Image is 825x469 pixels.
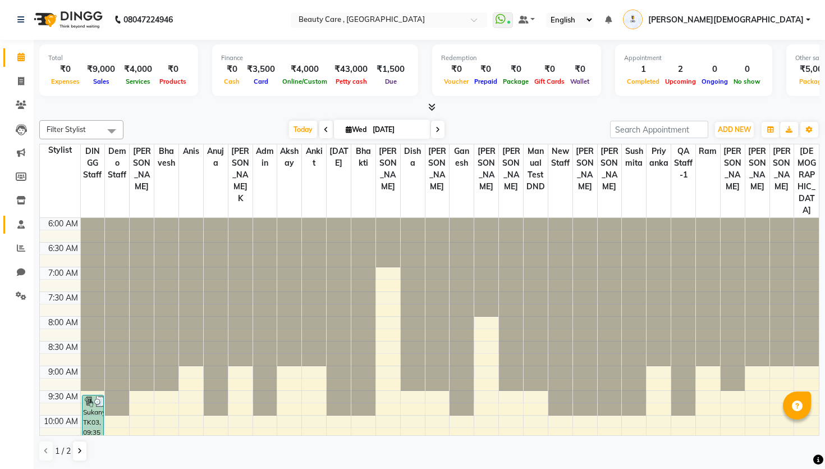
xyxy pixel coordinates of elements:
[46,243,80,254] div: 6:30 AM
[157,63,189,76] div: ₹0
[55,445,71,457] span: 1 / 2
[289,121,317,138] span: Today
[221,78,242,85] span: Cash
[157,78,189,85] span: Products
[179,144,203,158] span: Anis
[221,63,242,76] div: ₹0
[123,78,153,85] span: Services
[401,144,425,170] span: Disha
[105,144,129,182] span: Demo staff
[279,78,330,85] span: Online/Custom
[731,63,763,76] div: 0
[82,63,120,76] div: ₹9,000
[471,63,500,76] div: ₹0
[154,144,178,170] span: bhavesh
[302,144,326,170] span: Ankit
[441,78,471,85] span: Voucher
[567,78,592,85] span: Wallet
[671,144,695,182] span: QA Staff-1
[48,53,189,63] div: Total
[29,4,106,35] img: logo
[500,78,531,85] span: Package
[279,63,330,76] div: ₹4,000
[46,218,80,230] div: 6:00 AM
[42,416,80,427] div: 10:00 AM
[369,121,425,138] input: 2025-10-01
[721,144,745,194] span: [PERSON_NAME]
[330,63,372,76] div: ₹43,000
[647,144,671,170] span: Priyanka
[228,144,253,206] span: [PERSON_NAME] K
[40,144,80,156] div: Stylist
[531,78,567,85] span: Gift Cards
[524,144,548,194] span: Manual Test DND
[251,78,271,85] span: Card
[662,78,699,85] span: Upcoming
[82,395,104,443] div: Sukanya, TK03, 09:35 AM-10:35 AM, [DEMOGRAPHIC_DATA] Hair Cut test (₹4000)
[130,144,154,194] span: [PERSON_NAME]
[622,144,646,170] span: Sushmita
[699,63,731,76] div: 0
[343,125,369,134] span: Wed
[731,78,763,85] span: No show
[376,144,400,194] span: [PERSON_NAME]
[46,391,80,403] div: 9:30 AM
[441,53,592,63] div: Redemption
[624,78,662,85] span: Completed
[500,63,531,76] div: ₹0
[221,53,409,63] div: Finance
[327,144,351,170] span: [DATE]
[531,63,567,76] div: ₹0
[47,125,86,134] span: Filter Stylist
[573,144,597,194] span: [PERSON_NAME]
[610,121,708,138] input: Search Appointment
[624,53,763,63] div: Appointment
[794,144,819,217] span: [DEMOGRAPHIC_DATA]
[382,78,400,85] span: Due
[277,144,301,170] span: Akshay
[90,78,112,85] span: Sales
[242,63,279,76] div: ₹3,500
[46,341,80,353] div: 8:30 AM
[662,63,699,76] div: 2
[253,144,277,170] span: Admin
[499,144,523,194] span: [PERSON_NAME]
[204,144,228,170] span: Anuja
[699,78,731,85] span: Ongoing
[567,63,592,76] div: ₹0
[333,78,370,85] span: Petty cash
[598,144,622,194] span: [PERSON_NAME]
[48,63,82,76] div: ₹0
[696,144,720,158] span: ram
[46,267,80,279] div: 7:00 AM
[623,10,643,29] img: Ankit Jain
[624,63,662,76] div: 1
[46,292,80,304] div: 7:30 AM
[351,144,375,170] span: Bhakti
[425,144,450,194] span: [PERSON_NAME]
[770,144,794,194] span: [PERSON_NAME]
[715,122,754,138] button: ADD NEW
[441,63,471,76] div: ₹0
[46,366,80,378] div: 9:00 AM
[46,317,80,329] div: 8:00 AM
[648,14,804,26] span: [PERSON_NAME][DEMOGRAPHIC_DATA]
[474,144,498,194] span: [PERSON_NAME]
[48,78,82,85] span: Expenses
[471,78,500,85] span: Prepaid
[450,144,474,170] span: Ganesh
[745,144,769,194] span: [PERSON_NAME]
[372,63,409,76] div: ₹1,500
[548,144,572,170] span: new staff
[120,63,157,76] div: ₹4,000
[81,144,105,182] span: DINGG Staff
[718,125,751,134] span: ADD NEW
[123,4,173,35] b: 08047224946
